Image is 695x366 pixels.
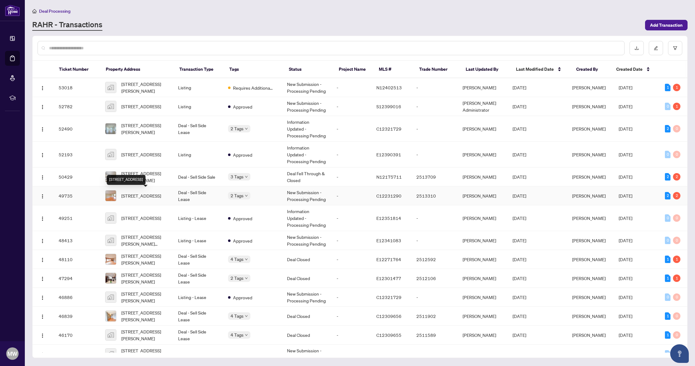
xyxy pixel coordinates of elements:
[121,328,168,342] span: [STREET_ADDRESS][PERSON_NAME]
[665,192,670,199] div: 2
[38,124,47,134] button: Logo
[54,97,100,116] td: 52782
[411,231,458,250] td: -
[174,61,225,78] th: Transaction Type
[376,332,401,338] span: C12309655
[673,151,680,158] div: 0
[105,235,116,246] img: thumbnail-img
[411,307,458,326] td: 2511902
[572,126,606,132] span: [PERSON_NAME]
[245,258,248,261] span: down
[332,250,371,269] td: -
[673,312,680,320] div: 0
[673,214,680,222] div: 0
[376,85,402,90] span: N12402513
[121,271,168,285] span: [STREET_ADDRESS][PERSON_NAME]
[516,66,554,73] span: Last Modified Date
[40,276,45,281] img: Logo
[332,116,371,142] td: -
[458,116,507,142] td: [PERSON_NAME]
[654,46,658,50] span: edit
[38,150,47,159] button: Logo
[121,347,168,361] span: [STREET_ADDRESS][PERSON_NAME]
[513,126,526,132] span: [DATE]
[245,127,248,130] span: down
[673,84,680,91] div: 1
[5,5,20,16] img: logo
[332,345,371,364] td: -
[619,257,632,262] span: [DATE]
[673,46,677,50] span: filter
[173,97,223,116] td: Listing
[665,151,670,158] div: 0
[38,311,47,321] button: Logo
[101,61,174,78] th: Property Address
[38,273,47,283] button: Logo
[673,256,680,263] div: 1
[572,104,606,109] span: [PERSON_NAME]
[665,312,670,320] div: 1
[513,257,526,262] span: [DATE]
[376,238,401,243] span: E12341083
[105,349,116,359] img: thumbnail-img
[282,205,332,231] td: Information Updated - Processing Pending
[105,330,116,340] img: thumbnail-img
[513,85,526,90] span: [DATE]
[173,205,223,231] td: Listing - Lease
[284,61,334,78] th: Status
[105,149,116,160] img: thumbnail-img
[105,213,116,223] img: thumbnail-img
[173,288,223,307] td: Listing - Lease
[458,205,507,231] td: [PERSON_NAME]
[105,190,116,201] img: thumbnail-img
[376,174,402,180] span: N12175711
[54,167,100,186] td: 50429
[513,238,526,243] span: [DATE]
[105,172,116,182] img: thumbnail-img
[332,97,371,116] td: -
[332,186,371,205] td: -
[665,293,670,301] div: 0
[619,275,632,281] span: [DATE]
[668,41,682,55] button: filter
[38,330,47,340] button: Logo
[32,20,102,31] a: RAHR - Transactions
[40,105,45,109] img: Logo
[173,167,223,186] td: Deal - Sell Side Sale
[411,78,458,97] td: -
[458,288,507,307] td: [PERSON_NAME]
[40,352,45,357] img: Logo
[233,215,252,222] span: Approved
[376,351,401,357] span: C12309656
[376,126,401,132] span: C12321729
[38,191,47,201] button: Logo
[245,315,248,318] span: down
[54,78,100,97] td: 53018
[665,214,670,222] div: 0
[673,293,680,301] div: 0
[105,273,116,283] img: thumbnail-img
[619,313,632,319] span: [DATE]
[173,269,223,288] td: Deal - Sell Side Lease
[40,257,45,262] img: Logo
[231,256,244,263] span: 4 Tags
[376,193,401,199] span: C12231290
[173,250,223,269] td: Deal - Sell Side Lease
[572,215,606,221] span: [PERSON_NAME]
[572,238,606,243] span: [PERSON_NAME]
[7,349,17,358] span: MW
[282,186,332,205] td: New Submission - Processing Pending
[619,238,632,243] span: [DATE]
[619,104,632,109] span: [DATE]
[513,294,526,300] span: [DATE]
[233,294,252,301] span: Approved
[121,151,161,158] span: [STREET_ADDRESS]
[54,116,100,142] td: 52490
[458,307,507,326] td: [PERSON_NAME]
[665,237,670,244] div: 0
[650,20,683,30] span: Add Transaction
[673,192,680,199] div: 2
[572,332,606,338] span: [PERSON_NAME]
[572,351,606,357] span: [PERSON_NAME]
[173,116,223,142] td: Deal - Sell Side Lease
